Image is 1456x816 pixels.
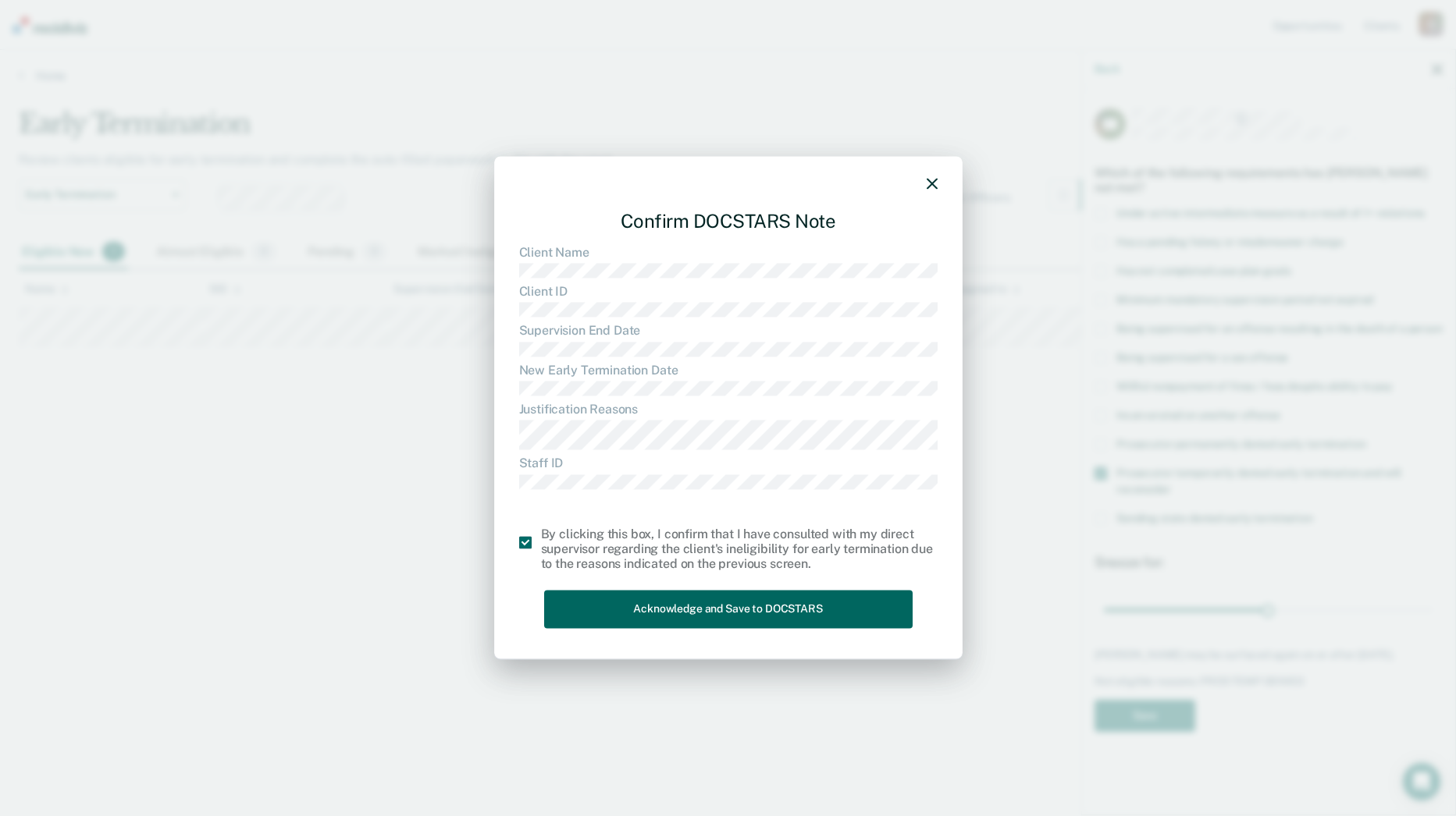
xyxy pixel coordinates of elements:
[519,285,938,300] dt: Client ID
[519,245,938,260] dt: Client Name
[519,197,938,245] div: Confirm DOCSTARS Note
[519,456,938,471] dt: Staff ID
[519,402,938,417] dt: Justification Reasons
[519,324,938,339] dt: Supervision End Date
[544,591,913,629] button: Acknowledge and Save to DOCSTARS
[519,363,938,378] dt: New Early Termination Date
[541,527,938,572] div: By clicking this box, I confirm that I have consulted with my direct supervisor regarding the cli...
